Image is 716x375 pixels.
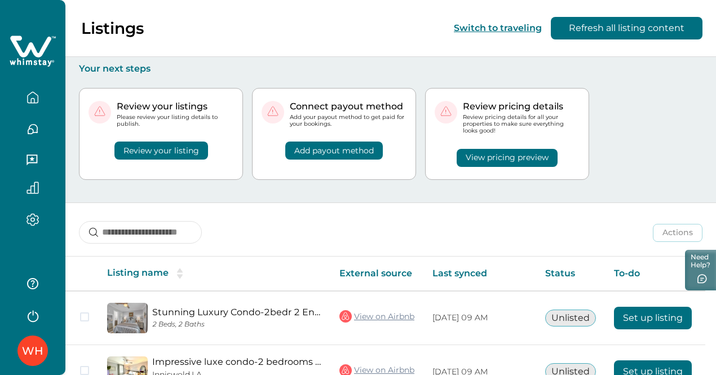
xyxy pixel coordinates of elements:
img: propertyImage_Stunning Luxury Condo-2bedr 2 En-suite baths [107,303,148,333]
th: Last synced [423,257,536,291]
th: External source [330,257,423,291]
p: Connect payout method [290,101,406,112]
th: To-do [605,257,701,291]
th: Status [536,257,605,291]
p: Listings [81,19,144,38]
a: Stunning Luxury Condo-2bedr 2 En-suite baths [152,307,321,317]
a: View on Airbnb [339,309,414,324]
th: Listing name [98,257,330,291]
button: Review your listing [114,142,208,160]
button: Add payout method [285,142,383,160]
button: Unlisted [545,310,596,327]
p: Add your payout method to get paid for your bookings. [290,114,406,127]
p: Review pricing details [463,101,580,112]
p: 2 Beds, 2 Baths [152,320,321,329]
div: Whimstay Host [22,337,43,364]
button: Refresh all listing content [551,17,702,39]
p: Your next steps [79,63,702,74]
button: sorting [169,268,191,279]
p: Review your listings [117,101,233,112]
button: View pricing preview [457,149,558,167]
button: Set up listing [614,307,692,329]
p: [DATE] 09 AM [432,312,527,324]
a: Impressive luxe condo-2 bedrooms 2 en-suite baths [152,356,321,367]
p: Review pricing details for all your properties to make sure everything looks good! [463,114,580,135]
p: Please review your listing details to publish. [117,114,233,127]
button: Actions [653,224,702,242]
button: Switch to traveling [454,23,542,33]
